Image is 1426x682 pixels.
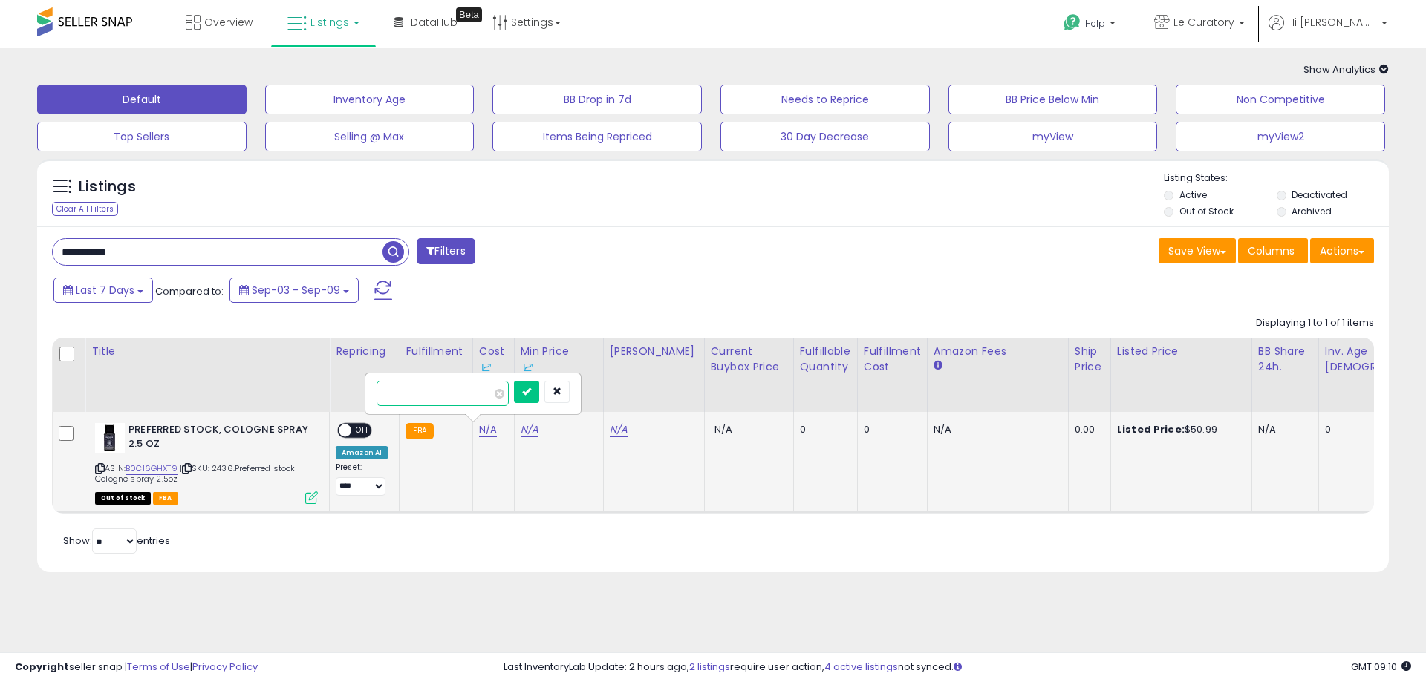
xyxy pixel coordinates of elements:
[128,423,309,454] b: PREFERRED STOCK, COLOGNE SPRAY 2.5 OZ
[336,344,393,359] div: Repricing
[864,423,916,436] div: 0
[95,462,296,485] span: | SKU: 2436.Preferred stock Cologne spray 2.5oz
[521,344,597,375] div: Min Price
[479,359,508,375] div: Some or all of the values in this column are provided from Inventory Lab.
[1238,238,1308,263] button: Columns
[91,344,323,359] div: Title
[79,177,136,197] h5: Listings
[800,344,851,375] div: Fulfillable Quantity
[934,423,1057,436] div: N/A
[310,15,349,30] span: Listings
[800,423,846,436] div: 0
[492,85,702,114] button: BB Drop in 7d
[95,492,151,505] span: All listings that are currently out of stock and unavailable for purchase on Amazon
[95,423,125,453] img: 31XwWaeo2nL._SL40_.jpg
[153,492,178,505] span: FBA
[351,424,375,437] span: OFF
[265,85,475,114] button: Inventory Age
[1292,205,1332,217] label: Archived
[1075,344,1104,375] div: Ship Price
[1117,423,1240,436] div: $50.99
[1164,171,1388,186] p: Listing States:
[192,660,258,674] a: Privacy Policy
[406,344,466,359] div: Fulfillment
[1292,188,1347,201] label: Deactivated
[521,359,597,375] div: Some or all of the values in this column are provided from Inventory Lab.
[492,122,702,151] button: Items Being Repriced
[714,422,732,436] span: N/A
[720,122,930,151] button: 30 Day Decrease
[479,360,494,375] img: InventoryLab Logo
[610,344,698,359] div: [PERSON_NAME]
[689,660,730,674] a: 2 listings
[1179,188,1207,201] label: Active
[610,422,628,437] a: N/A
[456,7,482,22] div: Tooltip anchor
[1052,2,1130,48] a: Help
[1310,238,1374,263] button: Actions
[824,660,898,674] a: 4 active listings
[417,238,475,264] button: Filters
[934,359,942,373] small: Amazon Fees.
[521,422,538,437] a: N/A
[1085,17,1105,30] span: Help
[1258,344,1312,375] div: BB Share 24h.
[1303,62,1389,76] span: Show Analytics
[1117,344,1246,359] div: Listed Price
[76,283,134,298] span: Last 7 Days
[15,660,69,674] strong: Copyright
[1179,205,1234,217] label: Out of Stock
[1117,422,1185,436] b: Listed Price:
[63,534,170,548] span: Show: entries
[37,85,247,114] button: Default
[479,344,508,375] div: Cost
[336,446,388,459] div: Amazon AI
[1173,15,1234,30] span: Le Curatory
[252,283,340,298] span: Sep-03 - Sep-09
[864,344,921,375] div: Fulfillment Cost
[411,15,458,30] span: DataHub
[127,660,190,674] a: Terms of Use
[37,122,247,151] button: Top Sellers
[720,85,930,114] button: Needs to Reprice
[1075,423,1099,436] div: 0.00
[1248,243,1295,258] span: Columns
[1351,660,1411,674] span: 2025-09-17 09:10 GMT
[521,360,535,375] img: InventoryLab Logo
[948,85,1158,114] button: BB Price Below Min
[406,423,433,439] small: FBA
[1176,122,1385,151] button: myView2
[265,122,475,151] button: Selling @ Max
[1159,238,1236,263] button: Save View
[1176,85,1385,114] button: Non Competitive
[1258,423,1307,436] div: N/A
[155,284,224,298] span: Compared to:
[229,278,359,303] button: Sep-03 - Sep-09
[1256,316,1374,330] div: Displaying 1 to 1 of 1 items
[1269,15,1387,48] a: Hi [PERSON_NAME]
[15,660,258,675] div: seller snap | |
[95,423,318,502] div: ASIN:
[934,344,1062,359] div: Amazon Fees
[711,344,787,375] div: Current Buybox Price
[479,422,497,437] a: N/A
[1288,15,1377,30] span: Hi [PERSON_NAME]
[336,462,388,496] div: Preset:
[126,462,178,475] a: B0C16GHXT9
[1063,13,1081,32] i: Get Help
[504,660,1411,675] div: Last InventoryLab Update: 2 hours ago, require user action, not synced.
[204,15,253,30] span: Overview
[53,278,153,303] button: Last 7 Days
[948,122,1158,151] button: myView
[52,202,118,216] div: Clear All Filters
